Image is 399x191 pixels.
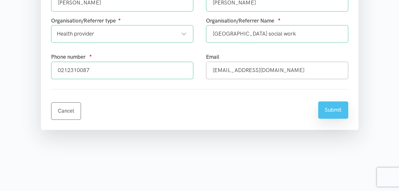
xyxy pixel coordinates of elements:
sup: ● [90,53,92,58]
label: Organisation/Referrer Name [206,16,274,25]
button: Submit [318,101,348,119]
a: Cancel [51,102,81,120]
label: Email [206,53,219,61]
sup: ● [278,17,281,22]
div: Organisation/Referrer type [51,16,193,25]
sup: ● [118,17,121,22]
div: Health provider [57,30,187,38]
label: Phone number [51,53,86,61]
